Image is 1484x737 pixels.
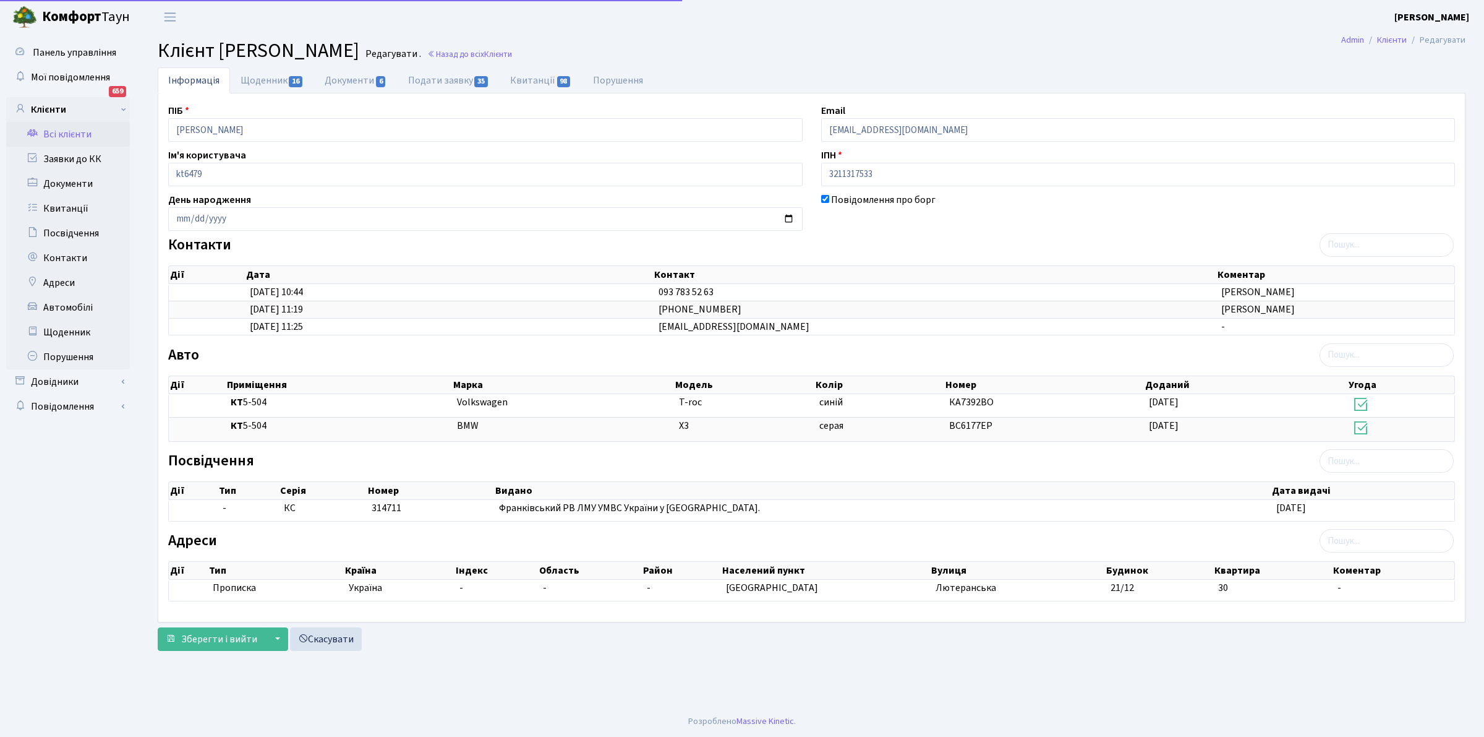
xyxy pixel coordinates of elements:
span: - [543,581,547,595]
label: Контакти [168,236,231,254]
a: Щоденник [6,320,130,345]
span: T-roc [679,395,702,409]
div: Розроблено . [688,715,796,728]
a: Щоденник [230,67,314,93]
span: 35 [474,76,488,87]
th: Контакт [653,266,1216,283]
span: 5-504 [231,395,448,410]
span: Лютеранська [936,581,996,595]
span: КА7392ВО [949,395,994,409]
small: Редагувати . [363,48,421,60]
a: [PERSON_NAME] [1394,10,1469,25]
span: - [1337,581,1341,595]
span: ВС6177ЕР [949,419,992,433]
nav: breadcrumb [1323,27,1484,53]
a: Квитанції [500,67,582,93]
span: [PERSON_NAME] [1221,303,1295,316]
span: [DATE] 11:19 [250,303,303,316]
span: Х3 [679,419,689,433]
span: - [459,581,463,595]
th: Марка [452,376,673,394]
th: Тип [218,482,279,499]
a: Назад до всіхКлієнти [427,48,512,60]
b: КТ [231,395,243,409]
th: Район [642,562,720,579]
span: [PHONE_NUMBER] [659,303,741,316]
span: 6 [376,76,386,87]
a: Довідники [6,369,130,394]
span: - [647,581,650,595]
th: Номер [367,482,493,499]
span: КС [284,501,296,515]
span: 16 [289,76,302,87]
th: Угода [1347,376,1454,394]
span: [GEOGRAPHIC_DATA] [726,581,818,595]
a: Клієнти [6,97,130,122]
label: Ім'я користувача [168,148,246,163]
th: Вулиця [930,562,1105,579]
span: Volkswagen [457,395,508,409]
span: Мої повідомлення [31,71,110,84]
a: Документи [6,171,130,196]
th: Серія [279,482,367,499]
span: Панель управління [33,46,116,59]
th: Країна [344,562,455,579]
label: Email [821,103,845,118]
div: 659 [109,86,126,97]
th: Модель [674,376,814,394]
span: - [223,501,275,515]
th: Населений пункт [721,562,931,579]
span: 98 [557,76,571,87]
a: Квитанції [6,196,130,221]
th: Коментар [1332,562,1454,579]
span: Франківський РВ ЛМУ УМВС України у [GEOGRAPHIC_DATA]. [499,501,760,515]
th: Дата [245,266,653,283]
input: Пошук... [1320,343,1454,367]
a: Інформація [158,67,230,93]
a: Повідомлення [6,394,130,419]
label: ІПН [821,148,842,163]
th: Будинок [1105,562,1213,579]
th: Номер [944,376,1144,394]
span: 30 [1218,581,1228,595]
a: Посвідчення [6,221,130,246]
span: Україна [349,581,450,595]
input: Пошук... [1320,233,1454,257]
th: Колір [814,376,944,394]
th: Дії [169,266,245,283]
a: Мої повідомлення659 [6,65,130,90]
a: Admin [1341,33,1364,46]
span: [DATE] 10:44 [250,285,303,299]
th: Дата видачі [1271,482,1454,499]
span: Клієнти [484,48,512,60]
label: Авто [168,347,199,364]
th: Доданий [1144,376,1347,394]
label: Посвідчення [168,452,254,470]
span: Зберегти і вийти [181,632,257,646]
a: Скасувати [290,627,362,651]
b: [PERSON_NAME] [1394,11,1469,24]
span: 314711 [372,501,401,515]
span: 093 783 52 63 [659,285,714,299]
span: [DATE] [1276,501,1306,515]
th: Дії [169,376,226,394]
a: Massive Kinetic [736,715,794,728]
input: Пошук... [1320,529,1454,553]
a: Клієнти [1377,33,1407,46]
span: серая [819,419,843,433]
th: Тип [208,562,344,579]
b: Комфорт [42,7,101,27]
span: Прописка [213,581,256,595]
label: Повідомлення про борг [831,192,936,207]
a: Всі клієнти [6,122,130,147]
th: Індекс [454,562,537,579]
a: Контакти [6,246,130,270]
a: Документи [314,67,397,93]
a: Порушення [6,345,130,369]
th: Дії [169,482,218,499]
button: Переключити навігацію [155,7,185,27]
th: Область [538,562,642,579]
span: 5-504 [231,419,448,433]
span: [DATE] 11:25 [250,320,303,334]
a: Автомобілі [6,295,130,320]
